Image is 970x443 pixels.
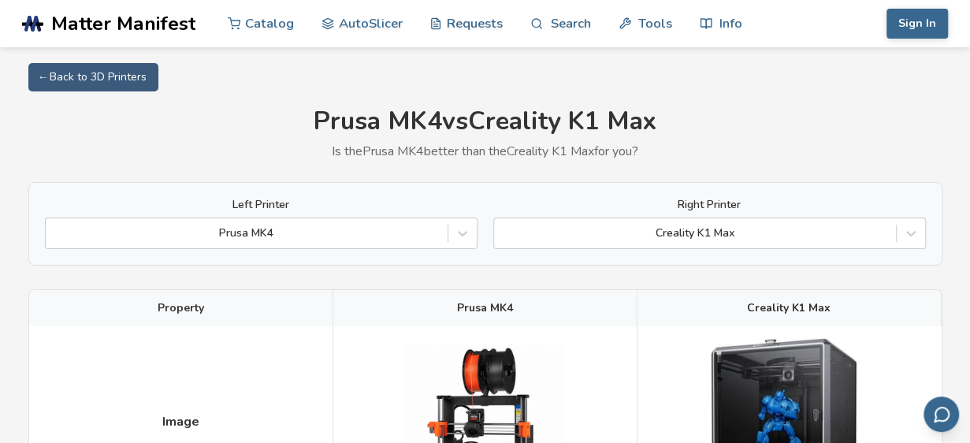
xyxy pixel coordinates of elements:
[54,227,57,240] input: Prusa MK4
[493,199,926,211] label: Right Printer
[45,199,478,211] label: Left Printer
[28,107,942,136] h1: Prusa MK4 vs Creality K1 Max
[51,13,195,35] span: Matter Manifest
[28,144,942,158] p: Is the Prusa MK4 better than the Creality K1 Max for you?
[886,9,948,39] button: Sign In
[502,227,505,240] input: Creality K1 Max
[747,302,831,315] span: Creality K1 Max
[162,415,199,429] span: Image
[158,302,204,315] span: Property
[457,302,513,315] span: Prusa MK4
[28,63,158,91] a: ← Back to 3D Printers
[924,396,959,432] button: Send feedback via email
